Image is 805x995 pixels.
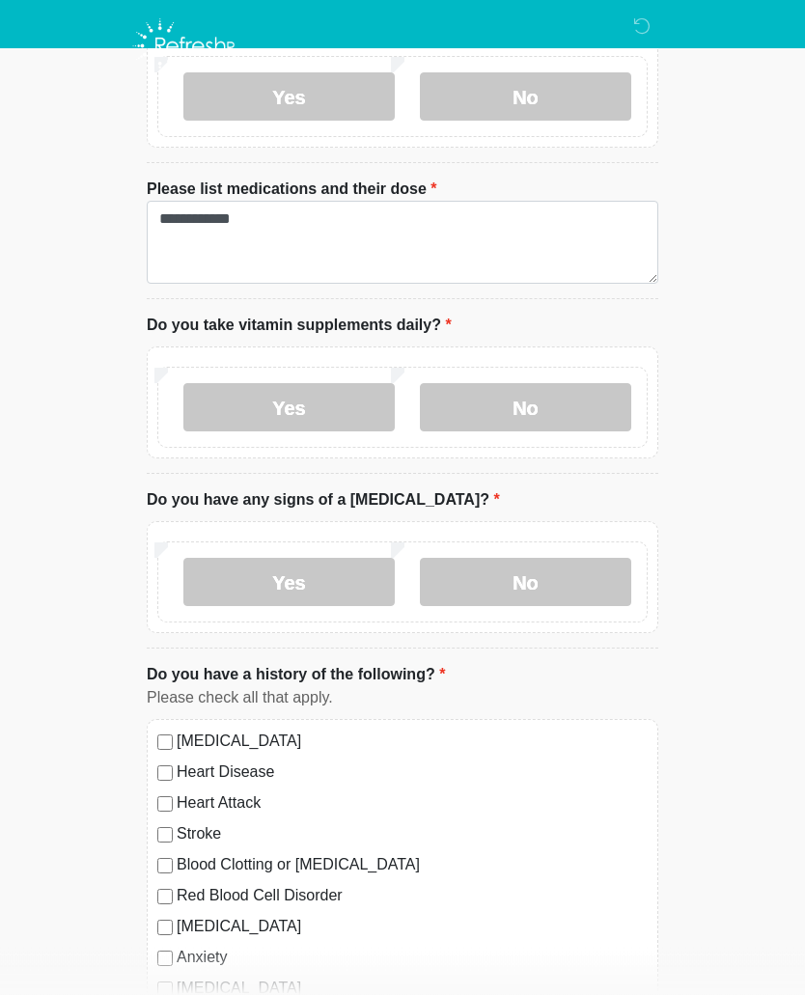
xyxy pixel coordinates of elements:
[177,792,648,815] label: Heart Attack
[157,952,173,967] input: Anxiety
[420,73,631,122] label: No
[177,854,648,877] label: Blood Clotting or [MEDICAL_DATA]
[157,921,173,936] input: [MEDICAL_DATA]
[183,559,395,607] label: Yes
[183,73,395,122] label: Yes
[157,859,173,874] input: Blood Clotting or [MEDICAL_DATA]
[183,384,395,432] label: Yes
[157,797,173,813] input: Heart Attack
[420,384,631,432] label: No
[177,885,648,908] label: Red Blood Cell Disorder
[157,766,173,782] input: Heart Disease
[177,731,648,754] label: [MEDICAL_DATA]
[157,735,173,751] input: [MEDICAL_DATA]
[127,14,244,78] img: Refresh RX Logo
[177,947,648,970] label: Anxiety
[147,315,452,338] label: Do you take vitamin supplements daily?
[177,916,648,939] label: [MEDICAL_DATA]
[147,179,437,202] label: Please list medications and their dose
[420,559,631,607] label: No
[157,828,173,843] input: Stroke
[147,664,445,687] label: Do you have a history of the following?
[177,823,648,846] label: Stroke
[157,890,173,905] input: Red Blood Cell Disorder
[177,761,648,785] label: Heart Disease
[147,687,658,710] div: Please check all that apply.
[147,489,500,512] label: Do you have any signs of a [MEDICAL_DATA]?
